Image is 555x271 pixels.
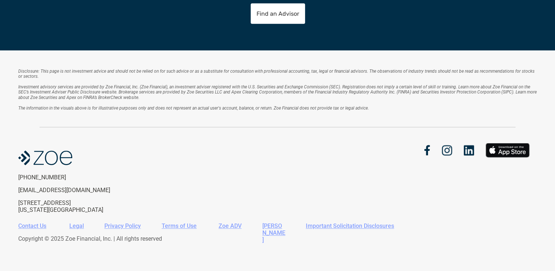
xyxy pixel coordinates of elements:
a: Terms of Use [162,222,197,229]
em: The information in the visuals above is for illustrative purposes only and does not represent an ... [18,106,369,111]
p: [PHONE_NUMBER] [18,174,138,181]
p: [STREET_ADDRESS] [US_STATE][GEOGRAPHIC_DATA] [18,199,138,213]
a: Zoe ADV [219,222,242,229]
p: Find an Advisor [256,10,299,17]
p: [EMAIL_ADDRESS][DOMAIN_NAME] [18,187,138,194]
a: Contact Us [18,222,46,229]
a: [PERSON_NAME] [262,222,285,243]
p: Copyright © 2025 Zoe Financial, Inc. | All rights reserved [18,235,531,242]
a: Legal [69,222,84,229]
a: Privacy Policy [104,222,141,229]
em: Investment advisory services are provided by Zoe Financial, Inc. (Zoe Financial), an investment a... [18,84,538,100]
a: Find an Advisor [250,4,305,24]
em: Disclosure: This page is not investment advice and should not be relied on for such advice or as ... [18,69,536,79]
a: Important Solicitation Disclosures [306,222,394,229]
